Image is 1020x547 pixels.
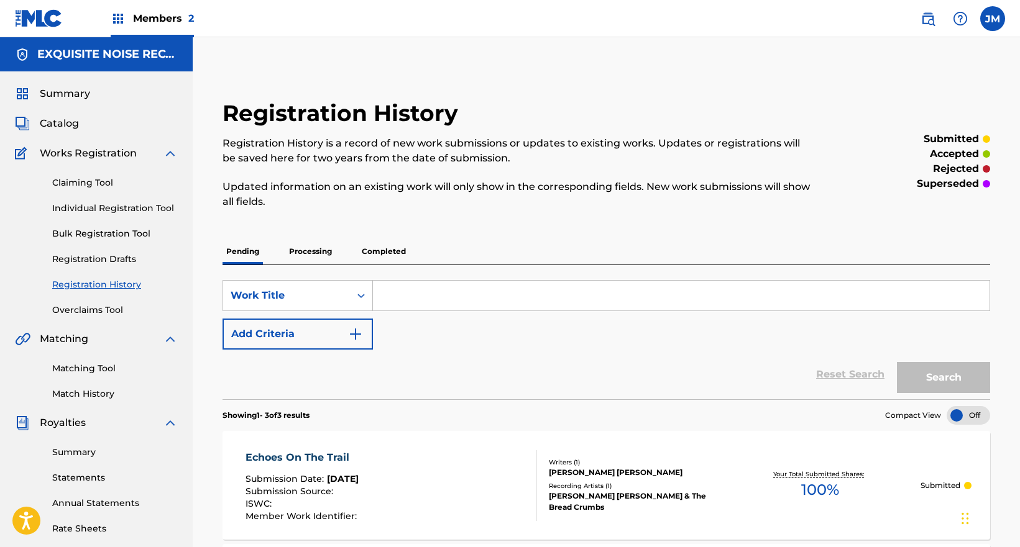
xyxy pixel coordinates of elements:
[163,415,178,430] img: expand
[358,238,410,264] p: Completed
[223,238,263,264] p: Pending
[52,497,178,510] a: Annual Statements
[52,304,178,317] a: Overclaims Tool
[549,481,719,490] div: Recording Artists ( 1 )
[40,146,137,161] span: Works Registration
[246,498,275,509] span: ISWC :
[223,99,464,127] h2: Registration History
[958,487,1020,547] iframe: Chat Widget
[52,202,178,215] a: Individual Registration Tool
[327,473,359,484] span: [DATE]
[15,116,30,131] img: Catalog
[52,176,178,189] a: Claiming Tool
[133,11,194,25] span: Members
[40,116,79,131] span: Catalog
[962,500,969,537] div: Drag
[52,446,178,459] a: Summary
[111,11,126,26] img: Top Rightsholders
[223,280,990,399] form: Search Form
[15,47,30,62] img: Accounts
[163,332,178,346] img: expand
[52,471,178,484] a: Statements
[15,116,79,131] a: CatalogCatalog
[549,458,719,467] div: Writers ( 1 )
[924,132,979,147] p: submitted
[917,176,979,191] p: superseded
[948,6,973,31] div: Help
[40,86,90,101] span: Summary
[348,327,363,341] img: 9d2ae6d4665cec9f34b9.svg
[52,278,178,291] a: Registration History
[40,332,88,346] span: Matching
[921,11,935,26] img: search
[231,288,342,303] div: Work Title
[246,473,327,484] span: Submission Date :
[223,431,990,540] a: Echoes On The TrailSubmission Date:[DATE]Submission Source:ISWC:Member Work Identifier:Writers (1...
[549,490,719,513] div: [PERSON_NAME] [PERSON_NAME] & The Bread Crumbs
[953,11,968,26] img: help
[246,510,360,522] span: Member Work Identifier :
[223,410,310,421] p: Showing 1 - 3 of 3 results
[52,227,178,240] a: Bulk Registration Tool
[246,450,360,465] div: Echoes On The Trail
[985,357,1020,457] iframe: Resource Center
[15,9,63,27] img: MLC Logo
[223,179,814,209] p: Updated information on an existing work will only show in the corresponding fields. New work subm...
[980,6,1005,31] div: User Menu
[40,415,86,430] span: Royalties
[223,319,373,350] button: Add Criteria
[916,6,940,31] a: Public Search
[933,161,979,176] p: rejected
[246,486,336,497] span: Submission Source :
[52,253,178,266] a: Registration Drafts
[188,12,194,24] span: 2
[52,362,178,375] a: Matching Tool
[921,480,960,491] p: Submitted
[930,147,979,161] p: accepted
[223,136,814,166] p: Registration History is a record of new work submissions or updates to existing works. Updates or...
[801,479,839,501] span: 100 %
[773,469,867,479] p: Your Total Submitted Shares:
[15,332,30,346] img: Matching
[15,86,90,101] a: SummarySummary
[15,86,30,101] img: Summary
[885,410,941,421] span: Compact View
[163,146,178,161] img: expand
[52,387,178,400] a: Match History
[52,522,178,535] a: Rate Sheets
[15,415,30,430] img: Royalties
[549,467,719,478] div: [PERSON_NAME] [PERSON_NAME]
[37,47,178,61] h5: EXQUISITE NOISE RECORDS
[15,146,31,161] img: Works Registration
[285,238,336,264] p: Processing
